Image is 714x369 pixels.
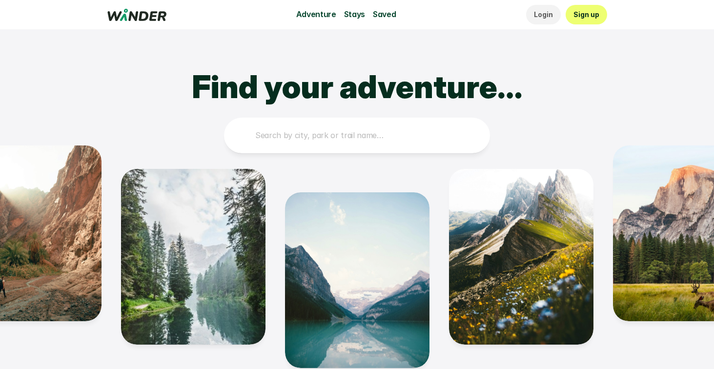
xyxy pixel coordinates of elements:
[296,8,336,21] p: Adventure
[573,9,599,20] p: Sign up
[36,68,678,106] h1: Find your adventure…
[526,5,561,24] a: Login
[566,5,607,24] a: Sign up
[373,8,396,21] p: Saved
[224,118,490,154] a: Search by city, park or trail name…
[255,129,478,142] p: Search by city, park or trail name…
[344,8,365,21] p: Stays
[534,9,553,20] p: Login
